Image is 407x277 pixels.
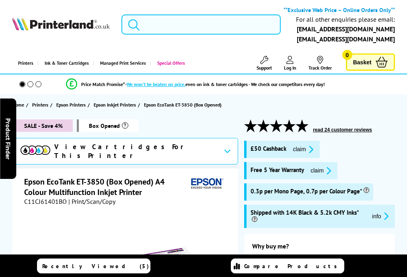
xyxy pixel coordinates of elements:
a: Printers [12,53,37,74]
a: Recently Viewed (5) [37,259,150,273]
a: Basket 0 [346,53,395,71]
a: [EMAIL_ADDRESS][DOMAIN_NAME] [297,25,395,33]
span: 0 [342,50,352,60]
img: Epson [188,176,225,191]
span: | Print/Scan/Copy [68,197,115,205]
b: **Exclusive Web Price – Online Orders Only** [284,6,395,14]
a: Printers [32,101,50,109]
span: Shipped with 14K Black & 5.2k CMY Inks* [251,209,366,224]
span: Log In [284,65,296,71]
span: Ink & Toner Cartridges [45,53,89,74]
span: Epson Printers [56,101,86,109]
a: Epson EcoTank ET-3850 (Box Opened) [144,101,224,109]
a: Compare Products [231,259,344,273]
a: Special Offers [150,53,189,74]
a: Track Order [308,56,332,71]
a: Epson Printers [56,101,88,109]
span: Epson Inkjet Printers [94,101,136,109]
a: Log In [284,56,296,71]
span: box-opened-description [77,119,138,132]
button: promo-description [308,166,333,175]
a: Printerland Logo [12,17,109,32]
a: Home [12,101,26,109]
span: Free 5 Year Warranty [251,166,304,175]
a: Epson Inkjet Printers [94,101,138,109]
span: Support [257,65,272,71]
div: Why buy me? [252,242,387,254]
span: Home [12,101,24,109]
span: Basket [353,57,372,68]
span: Print/Scan/Copy [263,254,345,261]
div: For all other enquiries please email: [296,16,395,23]
span: £50 Cashback [251,145,286,154]
span: Compare Products [244,263,341,270]
button: read 24 customer reviews [310,127,374,133]
span: 0.3p per Mono Page, 0.7p per Colour Page* [251,187,369,195]
a: Managed Print Services [93,53,150,74]
span: We won’t be beaten on price, [127,81,185,87]
button: promo-description [290,145,316,154]
span: View Cartridges For This Printer [54,142,217,160]
img: Printerland Logo [12,17,109,31]
span: Recently Viewed (5) [42,263,149,270]
img: View Cartridges [21,146,50,155]
span: Printers [32,101,48,109]
span: Epson EcoTank ET-3850 (Box Opened) [144,101,222,109]
a: Support [257,56,272,71]
span: SALE - Save 4% [12,119,73,132]
h1: Epson EcoTank ET-3850 (Box Opened) A4 Colour Multifunction Inkjet Printer [24,176,188,197]
a: Ink & Toner Cartridges [37,53,93,74]
div: - even on ink & toner cartridges - We check our competitors every day! [125,81,325,87]
li: modal_Promise [4,77,387,91]
span: C11CJ61401BO [24,197,67,205]
button: promo-description [370,211,391,221]
span: Product Finder [4,118,12,159]
a: [EMAIL_ADDRESS][DOMAIN_NAME] [297,35,395,43]
span: Price Match Promise* [81,81,125,87]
